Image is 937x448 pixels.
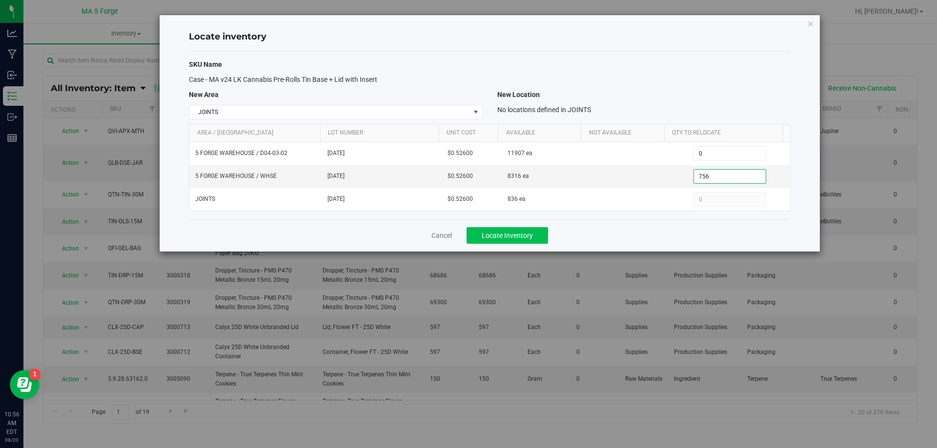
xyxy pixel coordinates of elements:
[189,105,469,119] span: JOINTS
[508,172,529,181] span: 8316 ea
[29,369,41,380] iframe: Resource center unread badge
[189,60,222,68] span: SKU Name
[197,129,317,137] a: Area / [GEOGRAPHIC_DATA]
[327,149,436,158] span: [DATE]
[447,129,494,137] a: Unit Cost
[497,91,540,98] span: New Location
[694,147,766,160] input: 0
[189,76,377,83] span: Case - MA v24 LK Cannabis Pre-Rolls Tin Base + Lid with Insert
[328,129,435,137] a: Lot Number
[448,149,473,158] span: $0.52600
[482,232,533,239] span: Locate Inventory
[589,129,661,137] a: Not Available
[195,195,215,204] span: JOINTS
[195,149,287,158] span: 5 FORGE WAREHOUSE / D04-03-02
[506,129,578,137] a: Available
[327,195,436,204] span: [DATE]
[10,370,39,399] iframe: Resource center
[448,172,473,181] span: $0.52600
[431,231,452,240] a: Cancel
[189,91,219,98] span: New Area
[467,227,548,244] button: Locate Inventory
[327,172,436,181] span: [DATE]
[508,195,526,204] span: 836 ea
[195,172,277,181] span: 5 FORGE WAREHOUSE / WHSE
[497,106,591,114] span: No locations defined in JOINTS
[508,149,532,158] span: 11907 ea
[672,129,779,137] a: Qty to Relocate
[448,195,473,204] span: $0.52600
[469,105,482,119] span: select
[189,31,791,43] h4: Locate inventory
